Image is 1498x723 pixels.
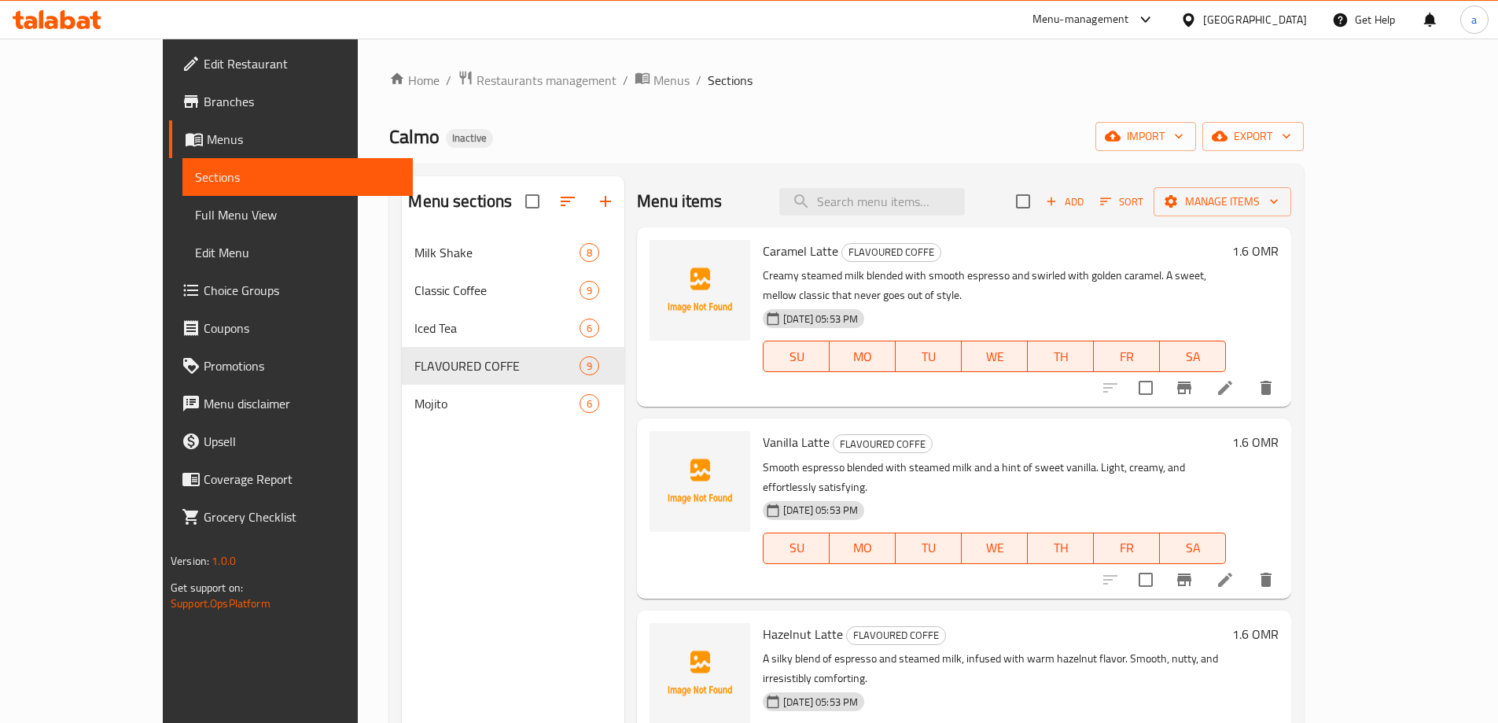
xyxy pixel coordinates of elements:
[1100,345,1154,368] span: FR
[1094,341,1160,372] button: FR
[580,356,599,375] div: items
[458,70,616,90] a: Restaurants management
[169,498,413,536] a: Grocery Checklist
[623,71,628,90] li: /
[902,345,955,368] span: TU
[1096,190,1147,214] button: Sort
[414,281,580,300] span: Classic Coffee
[204,54,400,73] span: Edit Restaurant
[446,131,493,145] span: Inactive
[414,356,580,375] span: FLAVOURED COFFE
[770,345,823,368] span: SU
[1034,537,1088,559] span: TH
[195,205,400,224] span: Full Menu View
[171,551,209,571] span: Version:
[635,70,690,90] a: Menus
[779,188,965,216] input: search
[777,695,864,710] span: [DATE] 05:53 PM
[830,533,896,564] button: MO
[846,626,946,645] div: FLAVOURED COFFE
[1216,570,1235,589] a: Edit menu item
[896,341,962,372] button: TU
[1166,537,1220,559] span: SA
[1040,190,1090,214] button: Add
[204,281,400,300] span: Choice Groups
[171,577,243,598] span: Get support on:
[1040,190,1090,214] span: Add item
[169,83,413,120] a: Branches
[1129,563,1162,596] span: Select to update
[182,234,413,271] a: Edit Menu
[834,435,932,453] span: FLAVOURED COFFE
[1043,193,1086,211] span: Add
[763,239,838,263] span: Caramel Latte
[408,190,512,213] h2: Menu sections
[1028,341,1094,372] button: TH
[1108,127,1183,146] span: import
[580,281,599,300] div: items
[580,319,599,338] div: items
[389,71,440,90] a: Home
[580,397,598,411] span: 6
[169,347,413,385] a: Promotions
[477,71,616,90] span: Restaurants management
[182,196,413,234] a: Full Menu View
[402,347,624,385] div: FLAVOURED COFFE9
[1471,11,1477,28] span: a
[587,183,624,220] button: Add section
[770,537,823,559] span: SU
[182,158,413,196] a: Sections
[637,190,723,213] h2: Menu items
[204,507,400,526] span: Grocery Checklist
[653,71,690,90] span: Menus
[842,243,940,261] span: FLAVOURED COFFE
[763,622,843,646] span: Hazelnut Latte
[763,430,830,454] span: Vanilla Latte
[763,649,1226,688] p: A silky blend of espresso and steamed milk, infused with warm hazelnut flavor. Smooth, nutty, and...
[1100,193,1143,211] span: Sort
[549,183,587,220] span: Sort sections
[847,626,945,644] span: FLAVOURED COFFE
[212,551,236,571] span: 1.0.0
[402,385,624,422] div: Mojito6
[696,71,701,90] li: /
[830,341,896,372] button: MO
[580,243,599,262] div: items
[195,168,400,186] span: Sections
[1028,533,1094,564] button: TH
[169,271,413,309] a: Choice Groups
[1247,561,1285,599] button: delete
[169,120,413,158] a: Menus
[650,431,750,532] img: Vanilla Latte
[414,243,580,262] span: Milk Shake
[414,319,580,338] span: Iced Tea
[962,533,1028,564] button: WE
[169,422,413,460] a: Upsell
[968,537,1021,559] span: WE
[902,537,955,559] span: TU
[763,266,1226,305] p: Creamy steamed milk blended with smooth espresso and swirled with golden caramel. A sweet, mellow...
[1202,122,1304,151] button: export
[204,92,400,111] span: Branches
[708,71,753,90] span: Sections
[580,359,598,374] span: 9
[1166,192,1279,212] span: Manage items
[1216,378,1235,397] a: Edit menu item
[650,240,750,341] img: Caramel Latte
[204,432,400,451] span: Upsell
[1166,345,1220,368] span: SA
[204,356,400,375] span: Promotions
[402,309,624,347] div: Iced Tea6
[968,345,1021,368] span: WE
[833,434,933,453] div: FLAVOURED COFFE
[1160,533,1226,564] button: SA
[836,345,889,368] span: MO
[896,533,962,564] button: TU
[1032,10,1129,29] div: Menu-management
[1094,533,1160,564] button: FR
[1090,190,1154,214] span: Sort items
[763,341,830,372] button: SU
[169,385,413,422] a: Menu disclaimer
